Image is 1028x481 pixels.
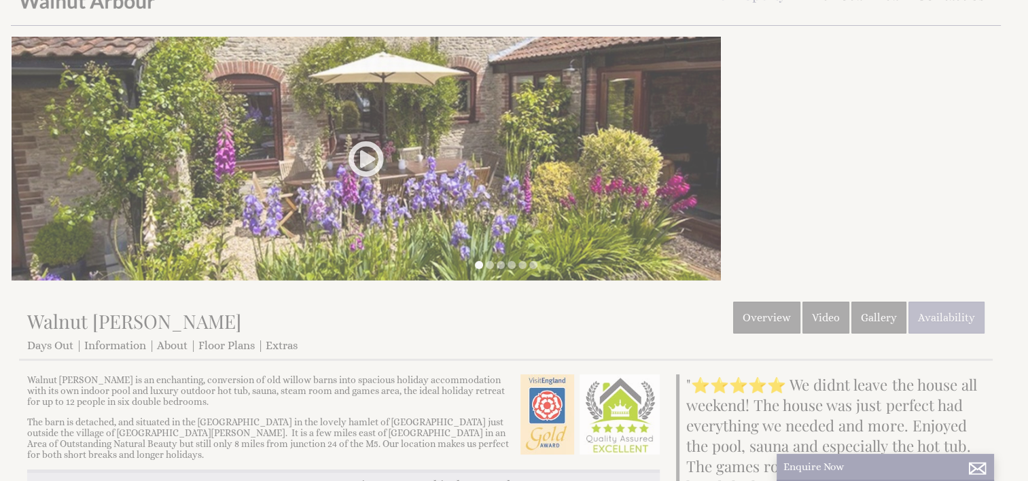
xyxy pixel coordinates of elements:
[733,302,800,334] a: Overview
[851,302,906,334] a: Gallery
[802,302,849,334] a: Video
[198,339,255,352] a: Floor Plans
[27,374,660,407] p: Walnut [PERSON_NAME] is an enchanting, conversion of old willow barns into spacious holiday accom...
[266,339,298,352] a: Extras
[520,374,574,455] img: Visit England - Gold Award
[84,339,146,352] a: Information
[157,339,188,352] a: About
[27,308,241,334] a: Walnut [PERSON_NAME]
[27,416,660,460] p: The barn is detached, and situated in the [GEOGRAPHIC_DATA] in the lovely hamlet of [GEOGRAPHIC_D...
[783,461,987,473] p: Enquire Now
[27,339,73,352] a: Days Out
[908,302,985,334] a: Availability
[580,374,660,455] img: Sleeps12.com - Quality Assured - 5 Star Excellent Award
